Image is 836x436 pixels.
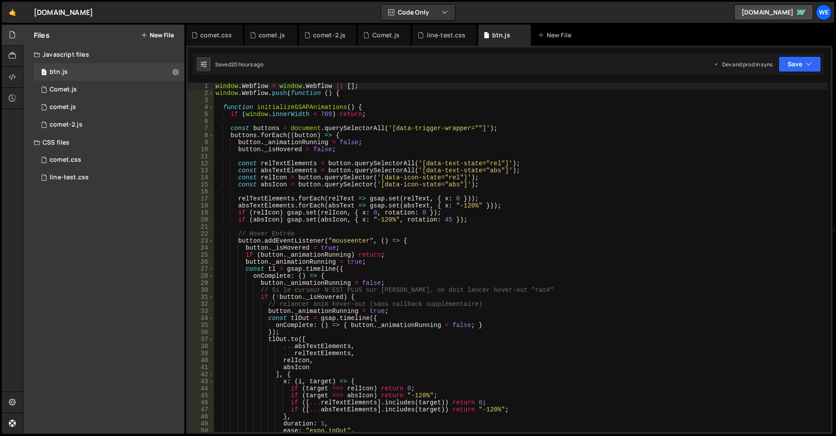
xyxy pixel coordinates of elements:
div: 7 [188,125,214,132]
div: 17167/47401.js [34,63,184,81]
div: 38 [188,343,214,350]
div: 39 [188,350,214,357]
div: comet-2.js [313,31,346,40]
button: Code Only [381,4,455,20]
div: Comet.js [50,86,77,94]
div: 2 [188,90,214,97]
div: 29 [188,280,214,287]
div: 3 [188,97,214,104]
div: comet.js [259,31,285,40]
div: 17167/47403.css [34,169,184,186]
div: CSS files [23,134,184,151]
div: 17167/47404.js [34,81,184,98]
div: 33 [188,308,214,315]
div: 18 [188,202,214,209]
div: 17167/47407.js [34,98,184,116]
div: 32 [188,301,214,308]
div: Saved [215,61,263,68]
div: 24 [188,244,214,251]
div: 14 [188,174,214,181]
div: 11 [188,153,214,160]
div: 15 [188,181,214,188]
div: 22 [188,230,214,237]
div: line-test.css [427,31,466,40]
button: New File [141,32,174,39]
div: 42 [188,371,214,378]
div: btn.js [50,68,68,76]
div: [DOMAIN_NAME] [34,7,93,18]
div: 12 [188,160,214,167]
a: [DOMAIN_NAME] [734,4,813,20]
div: 4 [188,104,214,111]
div: 17167/47408.css [34,151,184,169]
div: 46 [188,399,214,406]
div: 28 [188,272,214,280]
button: Save [778,56,821,72]
div: 27 [188,265,214,272]
div: 1 [188,83,214,90]
div: 37 [188,336,214,343]
div: 16 [188,188,214,195]
div: 40 [188,357,214,364]
div: 48 [188,413,214,420]
div: 25 [188,251,214,258]
div: New File [538,31,575,40]
div: 43 [188,378,214,385]
div: 49 [188,420,214,427]
div: 47 [188,406,214,413]
div: 44 [188,385,214,392]
div: btn.js [492,31,510,40]
div: 50 [188,427,214,434]
div: 35 [188,322,214,329]
a: We [816,4,832,20]
div: 17167/47405.js [34,116,184,134]
div: comet.css [200,31,232,40]
div: comet.js [50,103,76,111]
div: Comet.js [372,31,400,40]
div: 26 [188,258,214,265]
div: line-test.css [50,174,89,182]
div: 41 [188,364,214,371]
div: 34 [188,315,214,322]
div: 21 [188,223,214,230]
div: 20 hours ago [231,61,263,68]
div: 17 [188,195,214,202]
a: 🤙 [2,2,23,23]
div: 31 [188,294,214,301]
div: 20 [188,216,214,223]
div: 36 [188,329,214,336]
div: Javascript files [23,46,184,63]
div: comet.css [50,156,81,164]
div: 19 [188,209,214,216]
div: Dev and prod in sync [713,61,773,68]
div: 23 [188,237,214,244]
h2: Files [34,30,50,40]
div: 9 [188,139,214,146]
div: comet-2.js [50,121,83,129]
div: 13 [188,167,214,174]
div: 5 [188,111,214,118]
div: 45 [188,392,214,399]
div: 30 [188,287,214,294]
div: 10 [188,146,214,153]
span: 1 [41,69,47,76]
div: 8 [188,132,214,139]
div: 6 [188,118,214,125]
